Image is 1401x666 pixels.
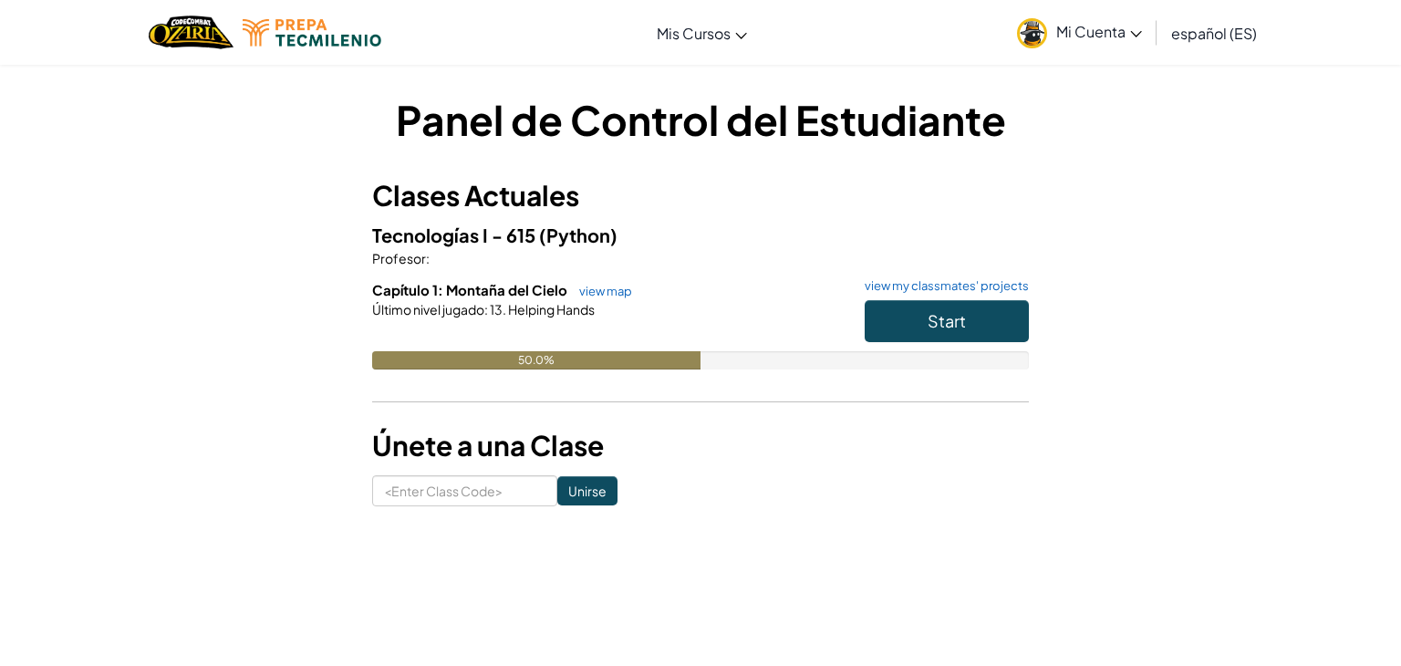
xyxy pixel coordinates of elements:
a: view map [570,284,632,298]
img: avatar [1017,18,1047,48]
img: Home [149,14,233,51]
h1: Panel de Control del Estudiante [372,91,1029,148]
h3: Únete a una Clase [372,425,1029,466]
div: 50.0% [372,351,700,369]
span: Tecnologías I - 615 [372,224,539,246]
img: Tecmilenio logo [243,19,381,47]
input: Unirse [557,476,617,505]
a: Mi Cuenta [1008,4,1151,61]
span: 13. [488,301,506,317]
span: Último nivel jugado [372,301,484,317]
a: view my classmates' projects [856,280,1029,292]
h3: Clases Actuales [372,175,1029,216]
input: <Enter Class Code> [372,475,557,506]
a: Mis Cursos [648,8,756,57]
button: Start [865,300,1029,342]
span: Profesor [372,250,426,266]
span: : [426,250,430,266]
span: Capítulo 1: Montaña del Cielo [372,281,570,298]
span: : [484,301,488,317]
span: Start [928,310,966,331]
span: (Python) [539,224,617,246]
span: Mi Cuenta [1056,22,1142,41]
span: español (ES) [1171,24,1257,43]
a: Ozaria by CodeCombat logo [149,14,233,51]
a: español (ES) [1162,8,1266,57]
span: Mis Cursos [657,24,731,43]
span: Helping Hands [506,301,595,317]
